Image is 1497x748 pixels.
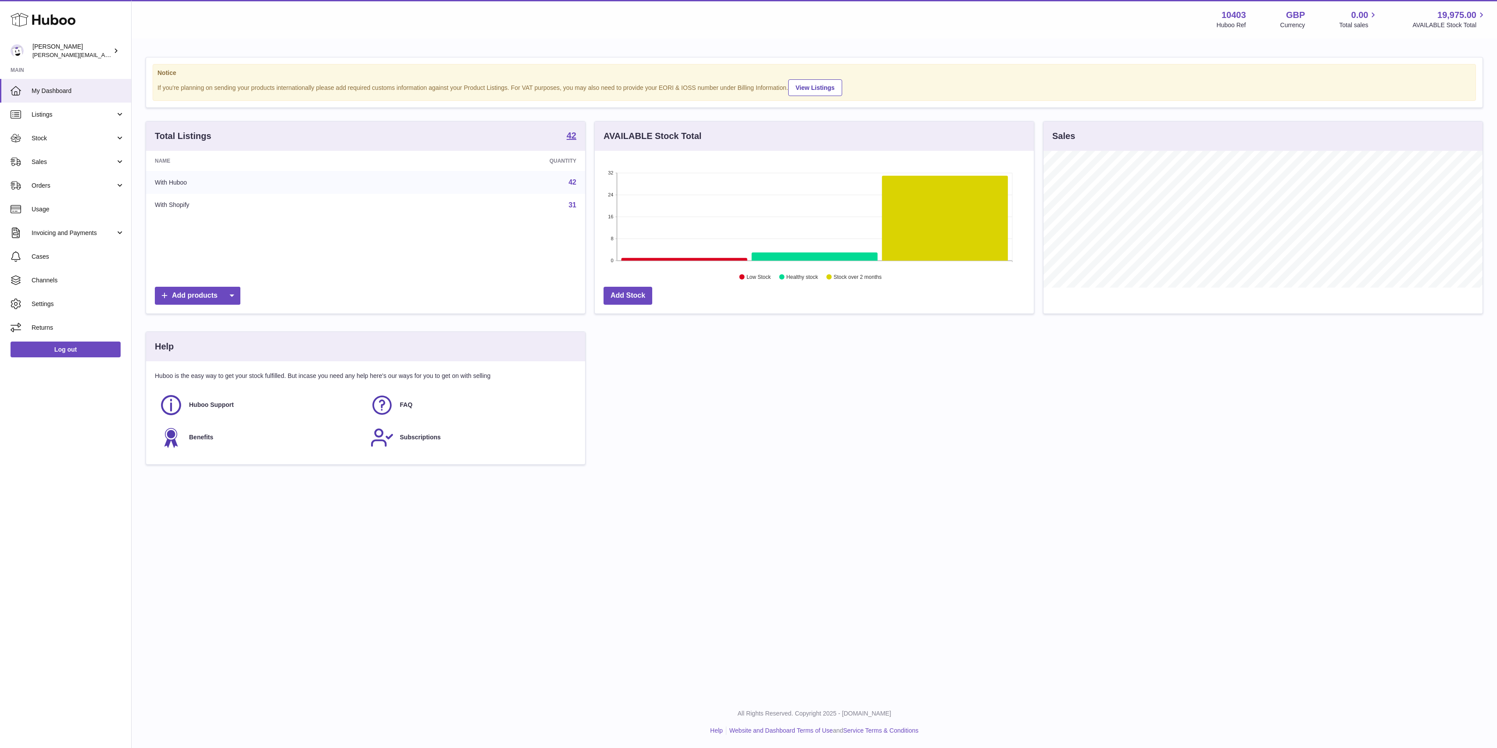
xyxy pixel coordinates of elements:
[604,130,701,142] h3: AVAILABLE Stock Total
[788,79,842,96] a: View Listings
[189,401,234,409] span: Huboo Support
[1351,9,1368,21] span: 0.00
[1412,9,1486,29] a: 19,975.00 AVAILABLE Stock Total
[608,214,613,219] text: 16
[146,171,383,194] td: With Huboo
[567,131,576,142] a: 42
[400,401,413,409] span: FAQ
[608,192,613,197] text: 24
[747,274,771,280] text: Low Stock
[11,44,24,57] img: keval@makerscabinet.com
[32,276,125,285] span: Channels
[370,393,572,417] a: FAQ
[32,324,125,332] span: Returns
[567,131,576,140] strong: 42
[608,170,613,175] text: 32
[1286,9,1305,21] strong: GBP
[32,229,115,237] span: Invoicing and Payments
[32,43,111,59] div: [PERSON_NAME]
[159,393,361,417] a: Huboo Support
[155,287,240,305] a: Add products
[157,69,1471,77] strong: Notice
[370,426,572,449] a: Subscriptions
[155,130,211,142] h3: Total Listings
[1222,9,1246,21] strong: 10403
[568,178,576,186] a: 42
[146,151,383,171] th: Name
[155,372,576,380] p: Huboo is the easy way to get your stock fulfilled. But incase you need any help here's our ways f...
[1339,9,1378,29] a: 0.00 Total sales
[32,205,125,214] span: Usage
[32,110,115,119] span: Listings
[1437,9,1476,21] span: 19,975.00
[32,158,115,166] span: Sales
[726,727,918,735] li: and
[729,727,833,734] a: Website and Dashboard Terms of Use
[1339,21,1378,29] span: Total sales
[786,274,818,280] text: Healthy stock
[1280,21,1305,29] div: Currency
[568,201,576,209] a: 31
[604,287,652,305] a: Add Stock
[400,433,441,442] span: Subscriptions
[32,253,125,261] span: Cases
[383,151,585,171] th: Quantity
[611,236,613,241] text: 8
[157,78,1471,96] div: If you're planning on sending your products internationally please add required customs informati...
[11,342,121,357] a: Log out
[32,300,125,308] span: Settings
[1217,21,1246,29] div: Huboo Ref
[189,433,213,442] span: Benefits
[32,51,176,58] span: [PERSON_NAME][EMAIL_ADDRESS][DOMAIN_NAME]
[32,134,115,142] span: Stock
[155,341,174,353] h3: Help
[159,426,361,449] a: Benefits
[1412,21,1486,29] span: AVAILABLE Stock Total
[32,182,115,190] span: Orders
[611,258,613,263] text: 0
[843,727,918,734] a: Service Terms & Conditions
[1052,130,1075,142] h3: Sales
[834,274,882,280] text: Stock over 2 months
[710,727,723,734] a: Help
[146,194,383,217] td: With Shopify
[139,709,1490,718] p: All Rights Reserved. Copyright 2025 - [DOMAIN_NAME]
[32,87,125,95] span: My Dashboard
